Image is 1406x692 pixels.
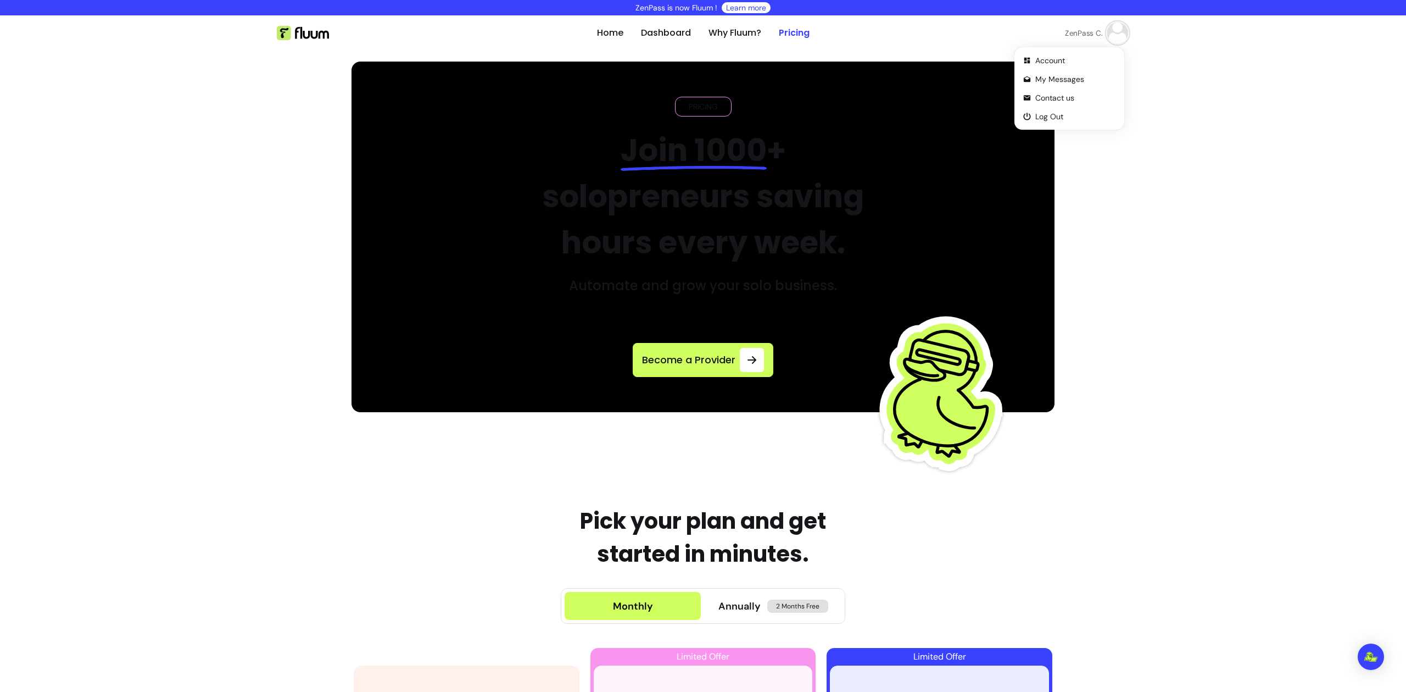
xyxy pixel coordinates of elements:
[1019,52,1120,125] ul: Profile Actions
[517,128,889,266] h2: + solopreneurs saving hours every week.
[1035,92,1115,103] span: Contact us
[779,26,810,40] a: Pricing
[1035,55,1115,66] span: Account
[621,129,767,172] span: Join 1000
[1107,23,1128,44] img: avatar
[718,599,761,614] span: Annually
[277,26,329,40] img: Fluum Logo
[1035,74,1115,85] span: My Messages
[767,600,828,613] span: 2 Months Free
[642,352,735,368] span: Become a Provider
[569,277,837,295] h3: Automate and grow your solo business.
[830,648,1049,666] div: Limited Offer
[597,26,623,40] a: Home
[876,297,1013,489] img: Fluum Duck sticker
[594,648,813,666] div: Limited Offer
[641,26,691,40] a: Dashboard
[635,2,717,13] p: ZenPass is now Fluum !
[1017,49,1122,128] div: Profile Actions
[1358,644,1384,670] div: Open Intercom Messenger
[1035,111,1115,122] span: Log Out
[726,2,766,13] a: Learn more
[549,505,857,571] h1: Pick your plan and get started in minutes.
[684,101,722,112] span: PRICING
[613,599,653,614] div: Monthly
[1065,27,1103,38] span: ZenPass C.
[708,26,761,40] a: Why Fluum?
